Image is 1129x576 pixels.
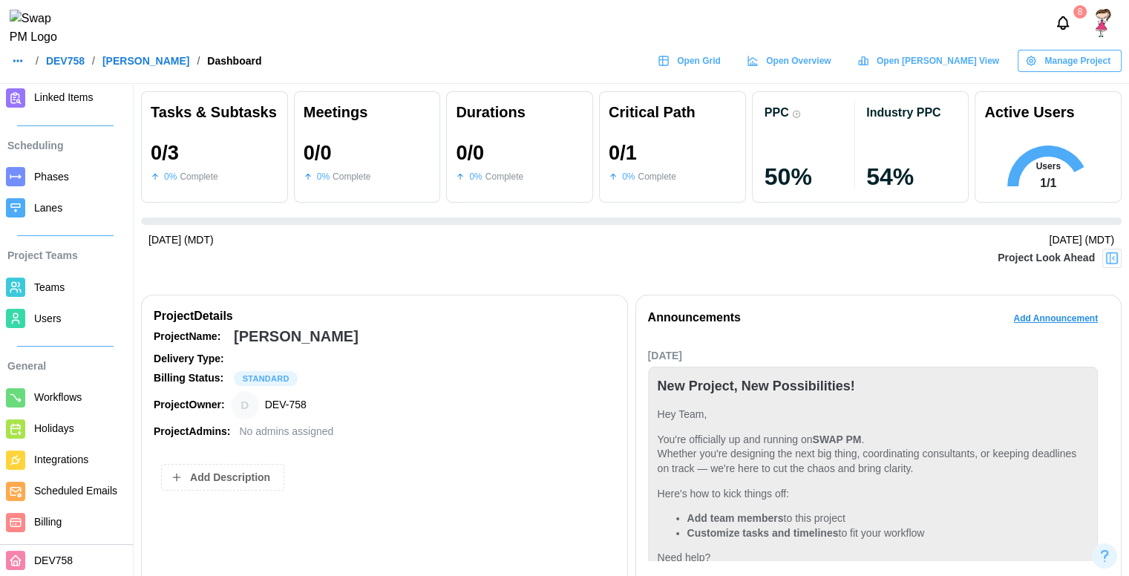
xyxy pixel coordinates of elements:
span: Add Description [190,465,270,490]
div: Industry PPC [866,105,940,120]
span: Teams [34,281,65,293]
div: PPC [765,105,789,120]
div: [DATE] (MDT) [1049,232,1114,249]
div: Billing Status: [154,370,228,387]
div: No admins assigned [239,424,333,440]
div: 0 / 0 [304,142,332,164]
div: Project Name: [154,329,228,345]
div: Durations [456,101,583,124]
div: DEV-758 [231,391,259,419]
div: 0 % [469,170,482,184]
div: [DATE] (MDT) [148,232,214,249]
span: Add Announcement [1013,308,1098,329]
div: Complete [180,170,217,184]
span: Users [34,312,62,324]
a: Open Grid [650,50,732,72]
span: STANDARD [243,372,289,385]
strong: SWAP PM [812,433,861,445]
li: to fit your workflow [687,526,1089,541]
div: Critical Path [609,101,736,124]
img: depositphotos_122830654-stock-illustration-little-girl-cute-character.jpg [1089,9,1117,37]
a: Open Overview [739,50,842,72]
span: Workflows [34,391,82,403]
div: New Project, New Possibilities! [658,376,855,397]
a: Open [PERSON_NAME] View [850,50,1010,72]
div: 0 / 3 [151,142,179,164]
a: SShetty platform admin [1089,9,1117,37]
span: Open Grid [677,50,721,71]
p: You're officially up and running on . Whether you're designing the next big thing, coordinating c... [658,433,1089,477]
span: DEV758 [34,554,73,566]
div: Active Users [984,101,1074,124]
a: [PERSON_NAME] [102,56,189,66]
div: Tasks & Subtasks [151,101,278,124]
button: Notifications [1050,10,1076,36]
strong: Project Admins: [154,425,230,437]
div: Complete [333,170,370,184]
p: Hey Team, [658,408,1089,422]
span: Phases [34,171,69,183]
img: Project Look Ahead Button [1105,251,1119,266]
div: Meetings [304,101,431,124]
span: Manage Project [1044,50,1110,71]
li: to this project [687,511,1089,526]
div: Dashboard [207,56,261,66]
div: / [197,56,200,66]
div: 0 / 0 [456,142,484,164]
button: Add Description [161,464,284,491]
strong: Customize tasks and timelines [687,527,839,539]
div: 0 % [622,170,635,184]
span: Open Overview [766,50,831,71]
div: / [92,56,95,66]
div: DEV-758 [265,397,307,413]
span: Scheduled Emails [34,485,117,497]
span: Billing [34,516,62,528]
div: Project Look Ahead [998,250,1095,266]
span: Holidays [34,422,74,434]
strong: Add team members [687,512,784,524]
div: 0 % [317,170,330,184]
div: Delivery Type: [154,351,228,367]
img: Swap PM Logo [10,10,70,47]
span: Open [PERSON_NAME] View [877,50,999,71]
div: 0 / 1 [609,142,637,164]
button: Add Announcement [1002,307,1109,330]
strong: Project Owner: [154,399,225,410]
span: Linked Items [34,91,93,103]
div: 54 % [866,165,956,189]
div: Announcements [648,309,741,327]
div: Complete [638,170,675,184]
span: Integrations [34,454,88,465]
a: DEV758 [46,56,85,66]
div: Project Details [154,307,615,326]
span: Lanes [34,202,62,214]
div: 8 [1073,5,1087,19]
div: [DATE] [648,348,1099,364]
p: Here's how to kick things off: [658,487,1089,502]
div: 0 % [164,170,177,184]
div: 50 % [765,165,854,189]
button: Manage Project [1018,50,1122,72]
div: Complete [485,170,523,184]
div: / [36,56,39,66]
div: [PERSON_NAME] [234,325,359,348]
